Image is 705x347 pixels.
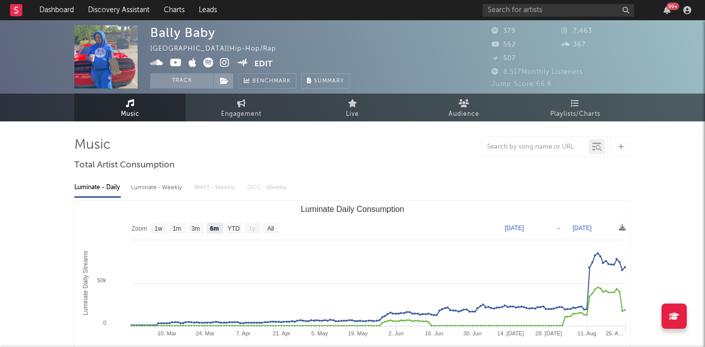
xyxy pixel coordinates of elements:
[606,330,624,336] text: 25. A…
[312,330,329,336] text: 5. May
[150,73,213,89] button: Track
[492,81,552,88] span: Jump Score: 66.6
[74,94,186,121] a: Music
[482,143,589,151] input: Search by song name or URL
[425,330,443,336] text: 16. Jun
[572,225,592,232] text: [DATE]
[173,225,182,232] text: 1m
[550,108,600,120] span: Playlists/Charts
[249,225,255,232] text: 1y
[348,330,368,336] text: 19. May
[449,108,479,120] span: Audience
[131,225,147,232] text: Zoom
[667,3,679,10] div: 99 +
[121,108,140,120] span: Music
[388,330,404,336] text: 2. Jun
[157,330,177,336] text: 10. Mar
[74,159,174,171] span: Total Artist Consumption
[536,330,562,336] text: 28. [DATE]
[492,55,516,62] span: 507
[74,179,121,196] div: Luminate - Daily
[301,73,349,89] button: Summary
[408,94,519,121] a: Audience
[150,25,215,40] div: Bally Baby
[238,73,296,89] a: Benchmark
[186,94,297,121] a: Engagement
[492,69,583,75] span: 8,517 Monthly Listeners
[301,205,405,213] text: Luminate Daily Consumption
[492,41,516,48] span: 562
[210,225,218,232] text: 6m
[103,320,106,326] text: 0
[131,179,184,196] div: Luminate - Weekly
[221,108,261,120] span: Engagement
[578,330,596,336] text: 11. Aug
[519,94,631,121] a: Playlists/Charts
[505,225,524,232] text: [DATE]
[561,41,586,48] span: 367
[267,225,274,232] text: All
[192,225,200,232] text: 3m
[254,58,273,70] button: Edit
[155,225,163,232] text: 1w
[228,225,240,232] text: YTD
[236,330,251,336] text: 7. Apr
[297,94,408,121] a: Live
[482,4,634,17] input: Search for artists
[346,108,359,120] span: Live
[150,43,288,55] div: [GEOGRAPHIC_DATA] | Hip-Hop/Rap
[664,6,671,14] button: 99+
[463,330,481,336] text: 30. Jun
[252,75,291,88] span: Benchmark
[555,225,561,232] text: →
[97,277,106,283] text: 50k
[561,28,592,34] span: 7,463
[497,330,524,336] text: 14. [DATE]
[196,330,215,336] text: 24. Mar
[273,330,290,336] text: 21. Apr
[314,78,344,84] span: Summary
[492,28,516,34] span: 379
[82,251,89,315] text: Luminate Daily Streams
